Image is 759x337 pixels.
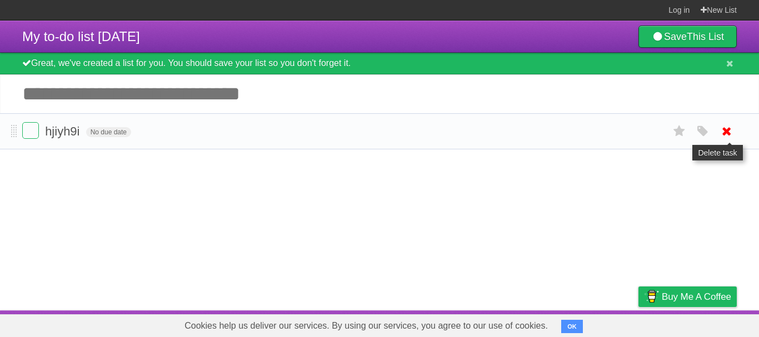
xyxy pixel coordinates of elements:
span: My to-do list [DATE] [22,29,140,44]
a: Developers [527,313,572,334]
span: Cookies help us deliver our services. By using our services, you agree to our use of cookies. [173,315,559,337]
label: Star task [669,122,690,140]
a: About [491,313,514,334]
a: Buy me a coffee [638,286,737,307]
a: SaveThis List [638,26,737,48]
span: No due date [86,127,131,137]
span: hjiyh9i [45,124,82,138]
button: OK [561,320,583,333]
a: Suggest a feature [667,313,737,334]
span: Buy me a coffee [662,287,731,306]
img: Buy me a coffee [644,287,659,306]
a: Terms [586,313,611,334]
b: This List [687,31,724,42]
a: Privacy [624,313,653,334]
label: Done [22,122,39,139]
